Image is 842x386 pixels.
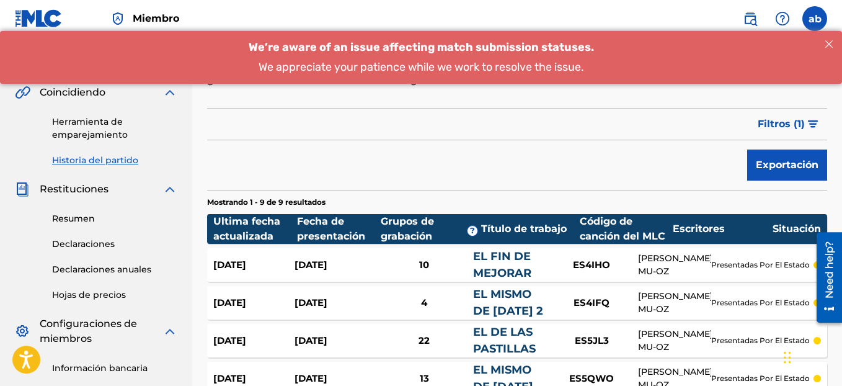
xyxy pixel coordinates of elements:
[738,6,763,31] a: Búsqueda pública
[259,29,584,43] span: We appreciate your patience while we work to resolve the issue.
[758,117,805,132] span: Filtros (1)
[295,258,376,272] div: [DATE]
[52,154,177,167] a: Historia del partido
[15,85,30,100] img: Coincidiendo
[162,85,177,100] img: ampliación
[376,296,473,310] div: 4
[295,372,376,386] div: [DATE]
[802,6,827,31] div: Menú de Usuario
[297,214,381,244] div: Fecha de presentación
[249,9,594,23] span: We’re aware of an issue affecting match submission statuses.
[638,252,711,278] div: [PERSON_NAME] MU-OZ
[376,258,473,272] div: 10
[481,222,580,236] div: Título de trabajo
[473,325,536,356] a: EL DE LAS PASTILLAS
[376,334,473,348] div: 22
[295,296,376,310] div: [DATE]
[52,212,177,225] a: Resumen
[52,263,177,276] a: Declaraciones anuales
[545,334,638,348] div: ES5JL3
[295,334,376,348] div: [DATE]
[213,372,295,386] div: [DATE]
[15,9,63,27] img: Logo MLC
[545,296,638,310] div: ES4IFQ
[545,372,638,386] div: ES5QWO
[213,214,297,244] div: Ultima fecha actualizada
[110,11,125,26] img: Topholdholder
[638,290,711,316] div: [PERSON_NAME] MU-OZ
[162,182,177,197] img: ampliación
[468,226,477,236] span: ?
[213,258,295,272] div: [DATE]
[711,297,810,308] p: presentadas por el Estado
[473,287,543,318] a: EL MISMO DE [DATE] 2
[750,109,827,140] button: Filtros (1)
[52,115,177,141] a: Herramienta de emparejamiento
[15,324,30,339] img: Configuraciones de miembros
[133,11,179,25] span: Miembro
[213,334,295,348] div: [DATE]
[807,226,842,329] iframe: Resource Center
[673,222,773,236] div: Escritores
[381,214,481,244] div: Grupos de grabación
[40,316,162,346] span: Configuraciones de miembros
[40,182,109,197] span: Restituciones
[473,249,531,280] a: EL FIN DE MEJORAR
[40,85,105,100] span: Coincidiendo
[711,335,810,346] p: presentadas por el Estado
[808,120,818,128] img: filtro
[784,339,791,376] div: Arrastrar
[52,289,177,302] a: Hojas de precios
[52,362,177,375] a: Información bancaria
[747,150,827,181] button: Exportación
[780,326,842,386] div: Widget de chat
[773,222,821,236] div: Situación
[775,11,790,26] img: ayuda
[213,296,295,310] div: [DATE]
[743,11,758,26] img: búsqueda
[52,238,177,251] a: Declaraciones
[711,259,810,271] p: presentadas por el Estado
[770,6,795,31] div: Ayuda
[207,197,326,208] p: Mostrando 1 - 9 de 9 resultados
[580,214,673,244] div: Código de canción del MLC
[162,324,177,339] img: ampliación
[711,373,810,384] p: presentadas por el Estado
[780,326,842,386] iframe: Chat Widget
[15,182,30,197] img: Restituciones
[545,258,638,272] div: ES4IHO
[638,328,711,354] div: [PERSON_NAME] MU-OZ
[376,372,473,386] div: 13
